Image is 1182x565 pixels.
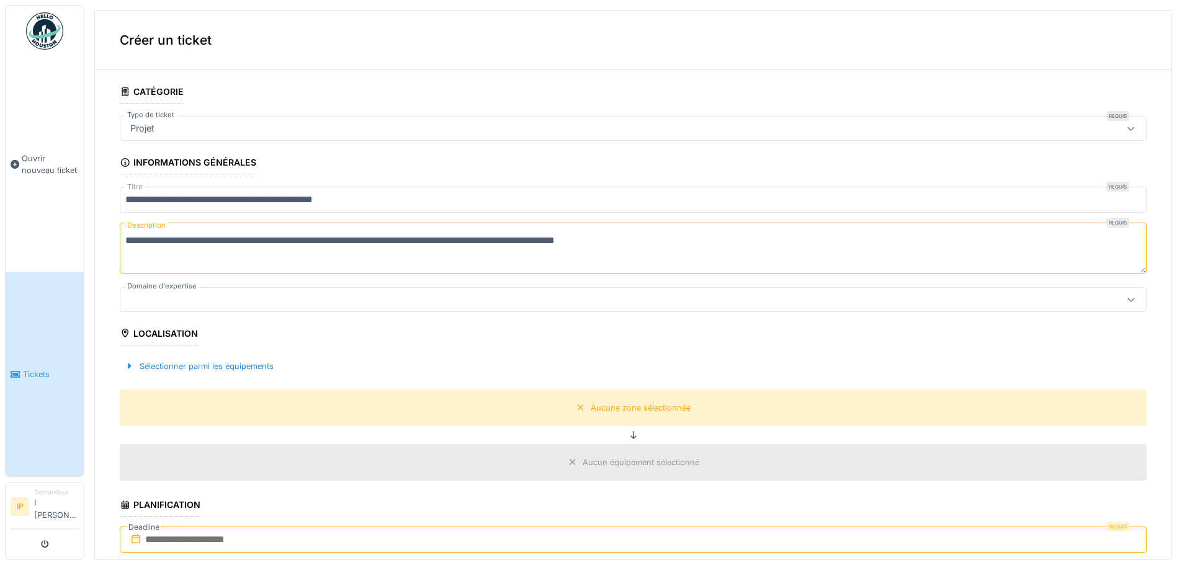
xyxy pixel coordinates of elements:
div: Catégorie [120,82,184,104]
label: Titre [125,182,145,192]
div: Informations générales [120,153,256,174]
div: Aucun équipement sélectionné [583,456,699,468]
li: IP [11,497,29,516]
label: Deadline [127,520,161,534]
label: Description [125,218,168,233]
li: I [PERSON_NAME] [34,487,79,526]
div: Requis [1106,182,1129,192]
div: Planification [120,496,200,517]
div: Localisation [120,324,198,345]
a: IP DemandeurI [PERSON_NAME] [11,487,79,529]
div: Requis [1106,218,1129,228]
img: Badge_color-CXgf-gQk.svg [26,12,63,50]
div: Projet [125,122,159,135]
label: Type de ticket [125,110,177,120]
span: Tickets [23,368,79,380]
label: Domaine d'expertise [125,281,199,291]
div: Requis [1106,111,1129,121]
div: Sélectionner parmi les équipements [120,358,279,375]
div: Demandeur [34,487,79,497]
a: Tickets [6,272,84,476]
div: Aucune zone sélectionnée [591,402,691,414]
a: Ouvrir nouveau ticket [6,56,84,272]
div: Requis [1106,522,1129,532]
span: Ouvrir nouveau ticket [22,153,79,176]
div: Créer un ticket [95,11,1171,70]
